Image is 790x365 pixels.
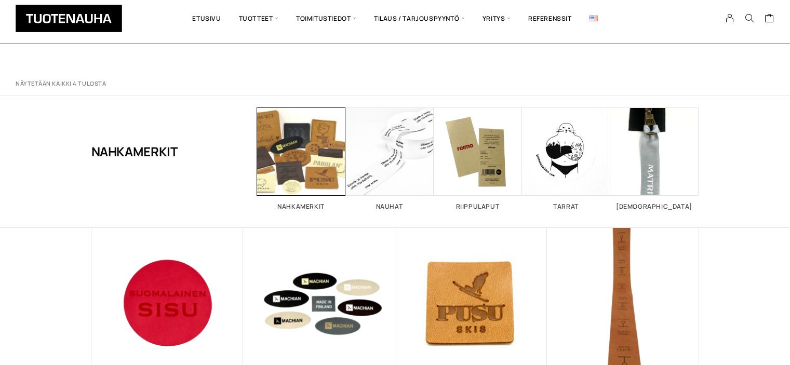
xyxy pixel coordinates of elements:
[183,1,230,36] a: Etusivu
[287,1,365,36] span: Toimitustiedot
[16,80,106,88] p: Näytetään kaikki 4 tulosta
[91,107,178,196] h1: Nahkamerkit
[257,107,345,210] a: Visit product category Nahkamerkit
[230,1,287,36] span: Tuotteet
[590,16,598,21] img: English
[610,107,699,210] a: Visit product category Vedin
[345,107,434,210] a: Visit product category Nauhat
[610,204,699,210] h2: [DEMOGRAPHIC_DATA]
[720,13,740,23] a: My Account
[474,1,519,36] span: Yritys
[365,1,474,36] span: Tilaus / Tarjouspyyntö
[522,204,610,210] h2: Tarrat
[522,107,610,210] a: Visit product category Tarrat
[765,13,774,25] a: Cart
[434,204,522,210] h2: Riippulaput
[740,13,759,23] button: Search
[16,5,122,33] img: Tuotenauha Oy
[345,204,434,210] h2: Nauhat
[434,107,522,210] a: Visit product category Riippulaput
[519,1,581,36] a: Referenssit
[257,204,345,210] h2: Nahkamerkit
